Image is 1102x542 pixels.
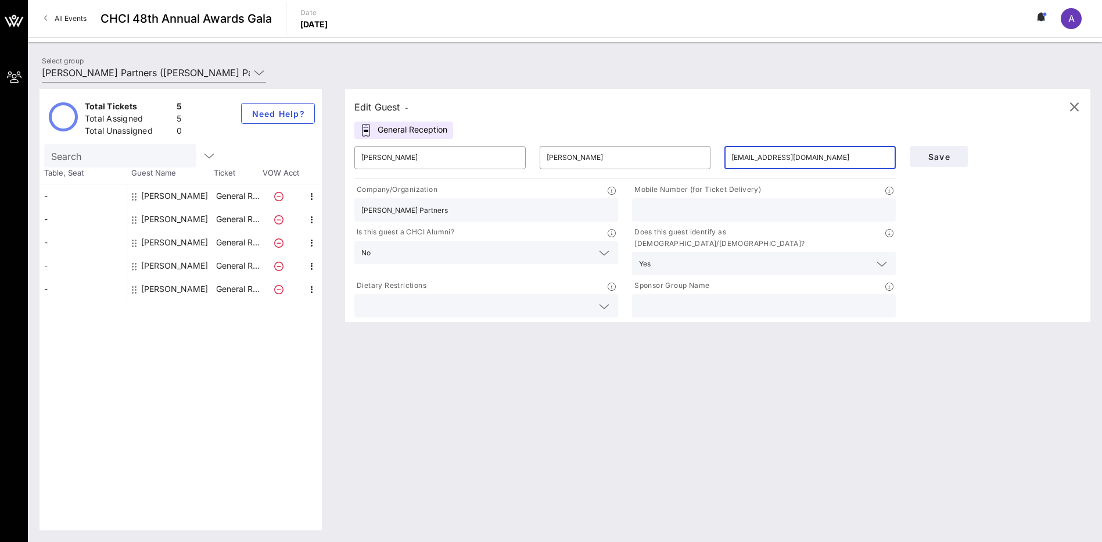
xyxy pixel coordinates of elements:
[919,152,959,162] span: Save
[632,280,709,292] p: Sponsor Group Name
[40,277,127,301] div: -
[639,260,651,268] div: Yes
[177,125,182,140] div: 0
[354,184,437,196] p: Company/Organization
[354,241,618,264] div: No
[632,184,761,196] p: Mobile Number (for Ticket Delivery)
[241,103,315,124] button: Need Help?
[85,113,172,127] div: Total Assigned
[361,148,519,167] input: First Name*
[214,167,260,179] span: Ticket
[141,254,208,277] div: Rich Lopez
[42,56,84,65] label: Select group
[141,184,208,208] div: Andres Ramirez
[85,101,172,115] div: Total Tickets
[910,146,968,167] button: Save
[731,148,889,167] input: Email*
[40,254,127,277] div: -
[632,226,885,249] p: Does this guest identify as [DEMOGRAPHIC_DATA]/[DEMOGRAPHIC_DATA]?
[141,208,208,231] div: Elizabeth Gonzalez
[85,125,172,140] div: Total Unassigned
[141,277,208,301] div: Victoria Gavito
[177,113,182,127] div: 5
[354,122,453,139] div: General Reception
[300,7,328,19] p: Date
[260,167,301,179] span: VOW Acct
[177,101,182,115] div: 5
[251,109,305,119] span: Need Help?
[1068,13,1075,24] span: A
[37,9,94,28] a: All Events
[632,252,896,275] div: Yes
[354,280,426,292] p: Dietary Restrictions
[40,167,127,179] span: Table, Seat
[354,226,454,238] p: Is this guest a CHCI Alumni?
[100,10,272,27] span: CHCI 48th Annual Awards Gala
[214,277,261,301] p: General R…
[405,104,408,112] span: -
[361,249,371,257] div: No
[40,208,127,231] div: -
[300,19,328,30] p: [DATE]
[141,231,208,254] div: Fabian Donate
[127,167,214,179] span: Guest Name
[1061,8,1082,29] div: A
[547,148,704,167] input: Last Name*
[214,231,261,254] p: General R…
[55,14,87,23] span: All Events
[214,184,261,208] p: General R…
[214,208,261,231] p: General R…
[40,231,127,254] div: -
[354,99,408,115] div: Edit Guest
[214,254,261,277] p: General R…
[40,184,127,208] div: -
